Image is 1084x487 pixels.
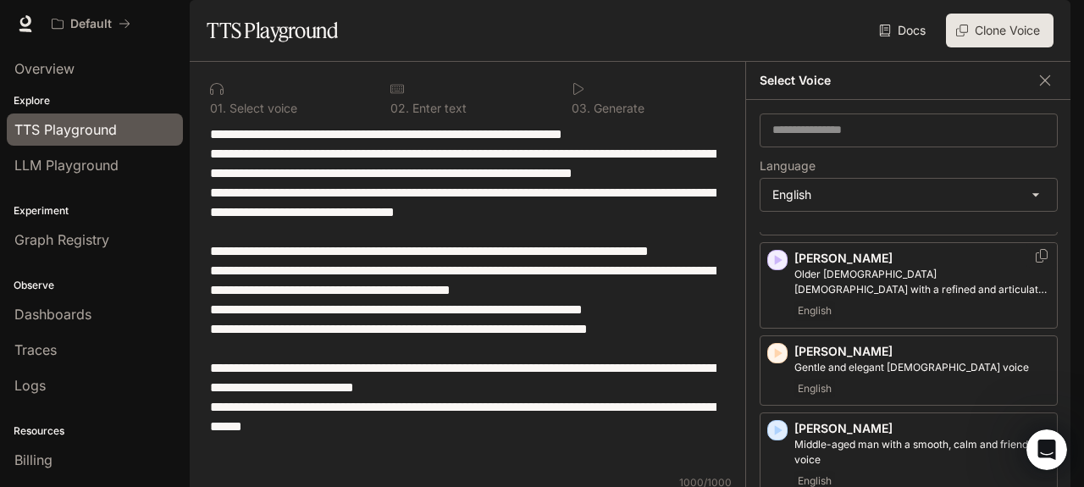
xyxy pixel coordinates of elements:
[226,102,297,114] p: Select voice
[794,360,1050,375] p: Gentle and elegant female voice
[794,301,835,321] span: English
[760,179,1057,211] div: English
[1026,429,1067,470] iframe: Intercom live chat
[794,267,1050,297] p: Older British male with a refined and articulate voice
[409,102,467,114] p: Enter text
[390,102,409,114] p: 0 2 .
[590,102,644,114] p: Generate
[210,102,226,114] p: 0 1 .
[794,420,1050,437] p: [PERSON_NAME]
[572,102,590,114] p: 0 3 .
[794,379,835,399] span: English
[70,17,112,31] p: Default
[794,343,1050,360] p: [PERSON_NAME]
[876,14,932,47] a: Docs
[794,437,1050,468] p: Middle-aged man with a smooth, calm and friendly voice
[1033,249,1050,263] button: Copy Voice ID
[207,14,338,47] h1: TTS Playground
[760,160,816,172] p: Language
[44,7,138,41] button: All workspaces
[794,250,1050,267] p: [PERSON_NAME]
[946,14,1054,47] button: Clone Voice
